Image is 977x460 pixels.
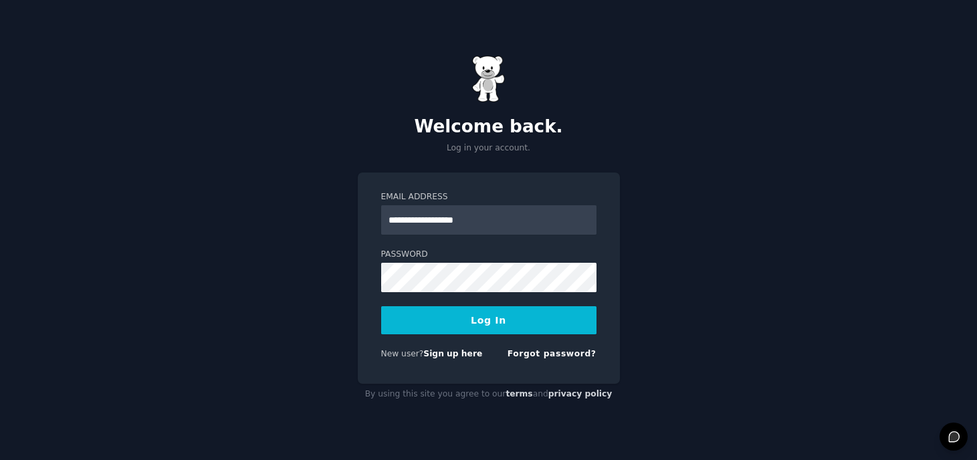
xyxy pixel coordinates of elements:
label: Email Address [381,191,596,203]
label: Password [381,249,596,261]
a: Forgot password? [508,349,596,358]
span: New user? [381,349,424,358]
h2: Welcome back. [358,116,620,138]
button: Log In [381,306,596,334]
div: By using this site you agree to our and [358,384,620,405]
img: Gummy Bear [472,55,506,102]
p: Log in your account. [358,142,620,154]
a: terms [506,389,532,398]
a: Sign up here [423,349,482,358]
a: privacy policy [548,389,613,398]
